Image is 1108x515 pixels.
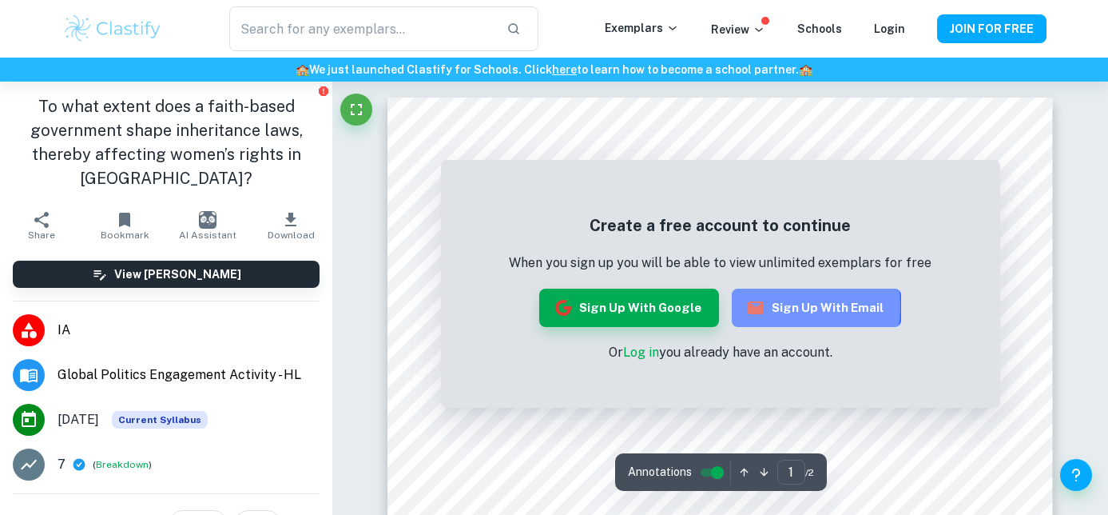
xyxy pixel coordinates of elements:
a: Schools [797,22,842,35]
span: 🏫 [799,63,812,76]
p: 7 [58,455,66,474]
a: Login [874,22,905,35]
h1: To what extent does a faith-based government shape inheritance laws, thereby affecting women’s ri... [13,94,320,190]
span: Current Syllabus [112,411,208,429]
span: Download [268,230,315,241]
button: JOIN FOR FREE [937,14,1046,43]
span: Share [28,230,55,241]
span: / 2 [805,465,814,480]
button: Sign up with Email [732,289,901,327]
span: Bookmark [101,230,149,241]
p: Review [711,21,765,38]
span: Annotations [628,464,692,481]
a: here [552,63,577,76]
button: Report issue [317,85,329,97]
p: Exemplars [605,19,679,37]
button: Help and Feedback [1060,459,1092,491]
button: View [PERSON_NAME] [13,261,320,288]
h6: View [PERSON_NAME] [114,265,241,283]
button: AI Assistant [166,203,249,248]
span: [DATE] [58,410,99,429]
span: ( ) [93,457,152,473]
button: Breakdown [96,457,149,472]
input: Search for any exemplars... [229,6,493,51]
span: AI Assistant [179,230,236,241]
div: This exemplar is based on the current syllabus. Feel free to refer to it for inspiration/ideas wh... [112,411,208,429]
p: Or you already have an account. [509,343,931,362]
span: IA [58,321,320,340]
p: When you sign up you will be able to view unlimited exemplars for free [509,254,931,273]
span: 🏫 [296,63,309,76]
button: Fullscreen [340,94,372,126]
h6: We just launched Clastify for Schools. Click to learn how to become a school partner. [3,61,1105,78]
span: Global Politics Engagement Activity - HL [58,365,320,385]
img: Clastify logo [62,13,164,45]
button: Bookmark [83,203,166,248]
button: Sign up with Google [539,289,719,327]
h5: Create a free account to continue [509,214,931,238]
a: Log in [623,345,659,360]
button: Download [249,203,332,248]
img: AI Assistant [199,211,216,229]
